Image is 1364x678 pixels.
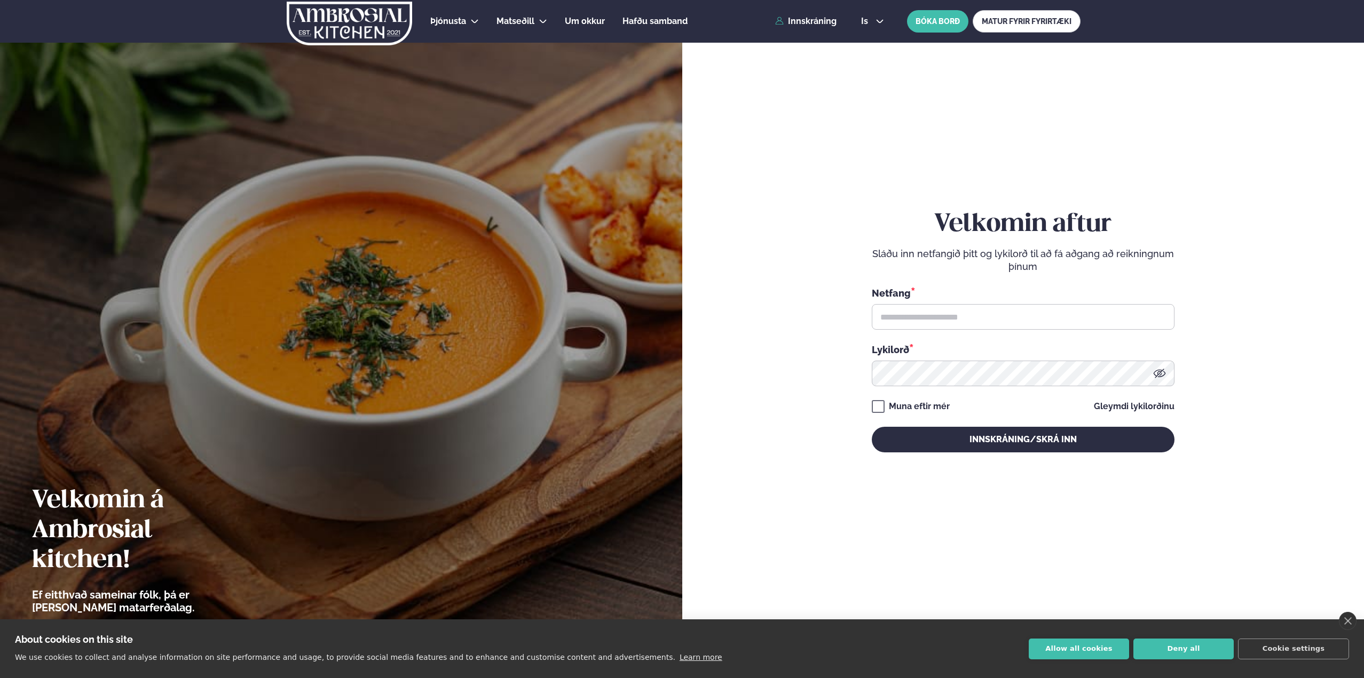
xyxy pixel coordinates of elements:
h2: Velkomin á Ambrosial kitchen! [32,486,254,576]
a: close [1339,612,1357,630]
button: Deny all [1133,639,1234,659]
span: Þjónusta [430,16,466,26]
p: We use cookies to collect and analyse information on site performance and usage, to provide socia... [15,653,675,661]
div: Netfang [872,286,1174,300]
a: MATUR FYRIR FYRIRTÆKI [973,10,1081,33]
p: Ef eitthvað sameinar fólk, þá er [PERSON_NAME] matarferðalag. [32,588,254,614]
a: Hafðu samband [622,15,688,28]
button: Allow all cookies [1029,639,1129,659]
a: Þjónusta [430,15,466,28]
img: logo [286,2,413,45]
strong: About cookies on this site [15,634,133,645]
a: Matseðill [496,15,534,28]
button: is [853,17,893,26]
a: Gleymdi lykilorðinu [1094,402,1174,411]
a: Innskráning [775,17,837,26]
span: Matseðill [496,16,534,26]
button: BÓKA BORÐ [907,10,968,33]
h2: Velkomin aftur [872,210,1174,240]
a: Learn more [680,653,722,661]
span: Hafðu samband [622,16,688,26]
span: Um okkur [565,16,605,26]
div: Lykilorð [872,342,1174,356]
button: Cookie settings [1238,639,1349,659]
p: Sláðu inn netfangið þitt og lykilorð til að fá aðgang að reikningnum þínum [872,248,1174,273]
span: is [861,17,871,26]
button: Innskráning/Skrá inn [872,427,1174,452]
a: Um okkur [565,15,605,28]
